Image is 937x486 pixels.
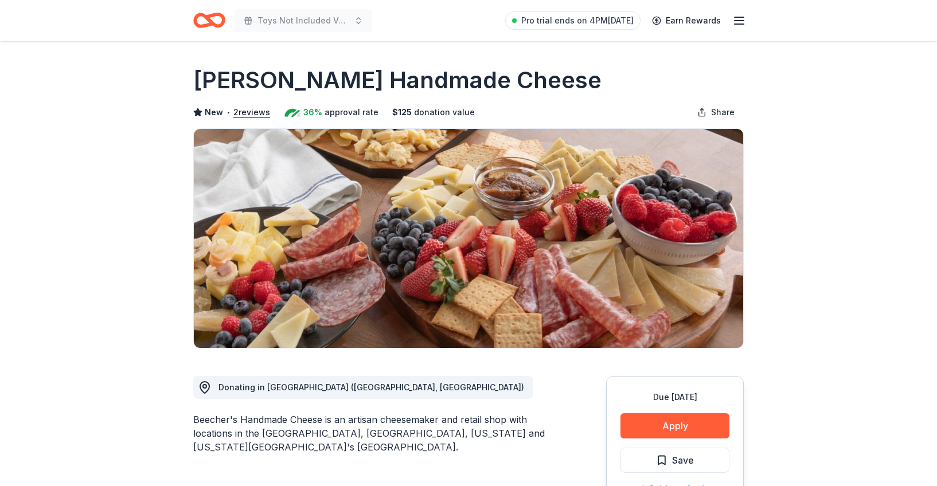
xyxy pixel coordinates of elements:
[620,390,729,404] div: Due [DATE]
[303,105,322,119] span: 36%
[218,382,524,392] span: Donating in [GEOGRAPHIC_DATA] ([GEOGRAPHIC_DATA], [GEOGRAPHIC_DATA])
[227,108,231,117] span: •
[325,105,378,119] span: approval rate
[233,105,270,119] button: 2reviews
[645,10,728,31] a: Earn Rewards
[193,413,551,454] div: Beecher's Handmade Cheese is an artisan cheesemaker and retail shop with locations in the [GEOGRA...
[505,11,641,30] a: Pro trial ends on 4PM[DATE]
[672,453,694,468] span: Save
[257,14,349,28] span: Toys Not Included Volume 4
[193,7,225,34] a: Home
[688,101,744,124] button: Share
[193,64,602,96] h1: [PERSON_NAME] Handmade Cheese
[194,129,743,348] img: Image for Beecher's Handmade Cheese
[711,105,735,119] span: Share
[620,448,729,473] button: Save
[521,14,634,28] span: Pro trial ends on 4PM[DATE]
[414,105,475,119] span: donation value
[620,413,729,438] button: Apply
[392,105,412,119] span: $ 125
[235,9,372,32] button: Toys Not Included Volume 4
[205,105,223,119] span: New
